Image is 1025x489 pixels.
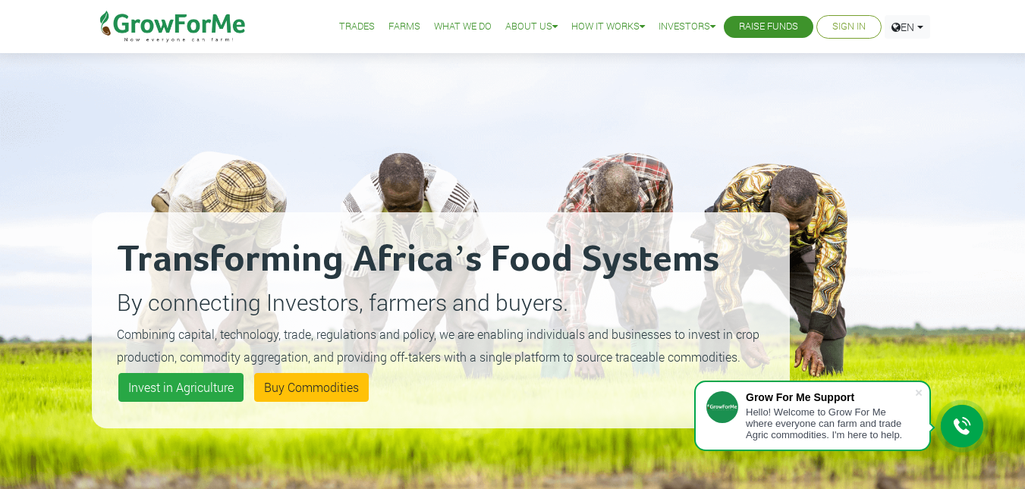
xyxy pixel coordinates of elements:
[117,237,765,283] h2: Transforming Africa’s Food Systems
[832,19,866,35] a: Sign In
[339,19,375,35] a: Trades
[254,373,369,402] a: Buy Commodities
[885,15,930,39] a: EN
[388,19,420,35] a: Farms
[117,326,759,365] small: Combining capital, technology, trade, regulations and policy, we are enabling individuals and bus...
[571,19,645,35] a: How it Works
[117,285,765,319] p: By connecting Investors, farmers and buyers.
[434,19,492,35] a: What We Do
[659,19,715,35] a: Investors
[746,406,914,440] div: Hello! Welcome to Grow For Me where everyone can farm and trade Agric commodities. I'm here to help.
[505,19,558,35] a: About Us
[118,373,244,402] a: Invest in Agriculture
[746,391,914,403] div: Grow For Me Support
[739,19,798,35] a: Raise Funds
